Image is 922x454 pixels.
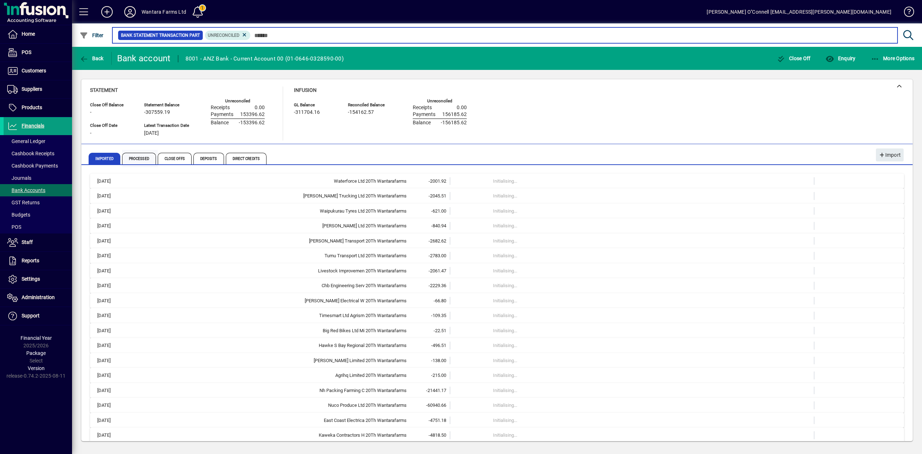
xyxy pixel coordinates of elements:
[127,372,407,379] div: Agrihq Limited 20Th Wantarafarms
[4,270,72,288] a: Settings
[94,431,127,439] td: [DATE]
[431,208,446,214] span: -621.00
[429,253,446,258] span: -2783.00
[22,104,42,110] span: Products
[431,343,446,348] span: -496.51
[4,252,72,270] a: Reports
[7,224,21,230] span: POS
[4,25,72,43] a: Home
[899,1,913,25] a: Knowledge Base
[493,401,772,409] td: Initialising...
[127,178,407,185] div: Waterforce Ltd 20Th Wantarafarms
[90,398,904,413] mat-expansion-panel-header: [DATE]Nuco Produce Ltd 20Th Wantarafarms-60940.66Initialising...
[294,110,320,115] span: -311704.16
[22,49,31,55] span: POS
[90,248,904,263] mat-expansion-panel-header: [DATE]Tumu Transport Ltd 20Th Wantarafarms-2783.00Initialising...
[78,29,106,42] button: Filter
[429,178,446,184] span: -2001.92
[429,238,446,244] span: -2682.62
[211,105,230,111] span: Receipts
[127,282,407,289] div: Chb Engineering Serv 20Th Wantarafarms
[193,153,224,164] span: Deposits
[434,328,446,333] span: -22.51
[493,192,772,200] td: Initialising...
[426,388,446,393] span: -21441.17
[95,5,118,18] button: Add
[4,289,72,307] a: Administration
[89,153,120,164] span: Imported
[117,53,171,64] div: Bank account
[90,428,904,443] mat-expansion-panel-header: [DATE]Kaweka Contractors H 20Th Wantarafarms-4818.50Initialising...
[90,123,133,128] span: Close Off Date
[4,160,72,172] a: Cashbook Payments
[869,52,917,65] button: More Options
[127,222,407,230] div: Stevenson Taylor Ltd 20Th Wantarafarms
[22,31,35,37] span: Home
[90,233,904,249] mat-expansion-panel-header: [DATE][PERSON_NAME] Transport 20Th Wantarafarms-2682.62Initialising...
[90,263,904,279] mat-expansion-panel-header: [DATE]Livestock Improvemen 20Th Wantarafarms-2061.47Initialising...
[7,151,54,156] span: Cashbook Receipts
[777,55,811,61] span: Close Off
[21,335,52,341] span: Financial Year
[4,135,72,147] a: General Ledger
[493,312,772,320] td: Initialising...
[493,177,772,185] td: Initialising...
[22,294,55,300] span: Administration
[429,432,446,438] span: -4818.50
[429,268,446,273] span: -2061.47
[879,149,901,161] span: Import
[4,147,72,160] a: Cashbook Receipts
[22,68,46,74] span: Customers
[90,218,904,233] mat-expansion-panel-header: [DATE][PERSON_NAME] Ltd 20Th Wantarafarms-840.94Initialising...
[142,6,186,18] div: Wantara Farms Ltd
[493,297,772,305] td: Initialising...
[144,130,159,136] span: [DATE]
[493,267,772,275] td: Initialising...
[90,413,904,428] mat-expansion-panel-header: [DATE]East Coast Electrica 20Th Wantarafarms-4751.18Initialising...
[22,276,40,282] span: Settings
[493,207,772,215] td: Initialising...
[94,192,127,200] td: [DATE]
[431,358,446,363] span: -138.00
[431,313,446,318] span: -109.35
[22,258,39,263] span: Reports
[127,357,407,364] div: Richard Ede Limited 20Th Wantarafarms
[239,120,265,126] span: -153396.62
[7,212,30,218] span: Budgets
[493,237,772,245] td: Initialising...
[90,110,91,115] span: -
[127,297,407,304] div: Johnson Electrical W 20Th Wantarafarms
[90,308,904,323] mat-expansion-panel-header: [DATE]Timesmart Ltd Agrism 20Th Wantarafarms-109.35Initialising...
[94,417,127,424] td: [DATE]
[118,5,142,18] button: Profile
[7,187,45,193] span: Bank Accounts
[413,120,431,126] span: Balance
[127,342,407,349] div: Hawke S Bay Regional 20Th Wantarafarms
[493,371,772,379] td: Initialising...
[90,278,904,293] mat-expansion-panel-header: [DATE]Chb Engineering Serv 20Th Wantarafarms-2229.36Initialising...
[90,383,904,398] mat-expansion-panel-header: [DATE]Nh Packing Farming C 20Th Wantarafarms-21441.17Initialising...
[90,323,904,338] mat-expansion-panel-header: [DATE]Big Red Bikes Ltd Mi 20Th Wantarafarms-22.51Initialising...
[493,342,772,350] td: Initialising...
[127,192,407,200] div: Beale Trucking Ltd 20Th Wantarafarms
[144,110,170,115] span: -307559.19
[493,431,772,439] td: Initialising...
[493,417,772,424] td: Initialising...
[122,153,156,164] span: Processed
[4,209,72,221] a: Budgets
[825,55,855,61] span: Enquiry
[493,387,772,395] td: Initialising...
[431,373,446,378] span: -215.00
[7,175,31,181] span: Journals
[4,62,72,80] a: Customers
[94,342,127,350] td: [DATE]
[94,387,127,395] td: [DATE]
[127,312,407,319] div: Timesmart Ltd Agrism 20Th Wantarafarms
[413,105,432,111] span: Receipts
[442,112,467,117] span: 156185.62
[441,120,467,126] span: -156185.62
[226,153,267,164] span: Direct Credits
[348,103,391,107] span: Reconciled Balance
[94,357,127,365] td: [DATE]
[211,120,229,126] span: Balance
